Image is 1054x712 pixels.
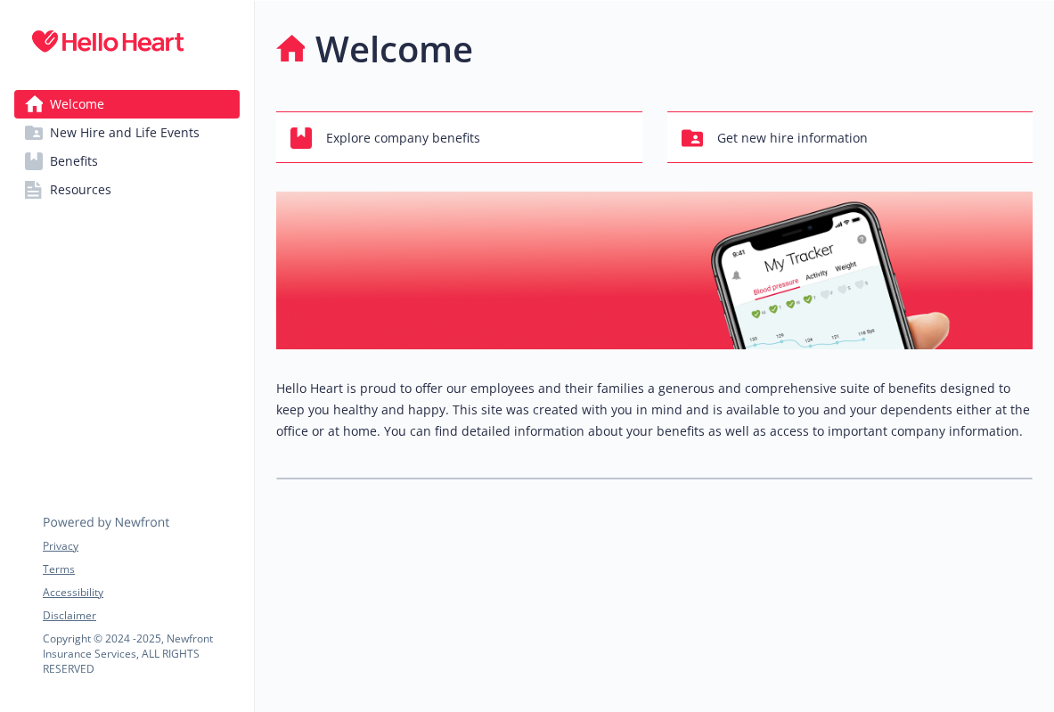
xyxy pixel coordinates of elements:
[50,147,98,176] span: Benefits
[717,121,868,155] span: Get new hire information
[43,608,239,624] a: Disclaimer
[276,111,642,163] button: Explore company benefits
[50,90,104,119] span: Welcome
[667,111,1034,163] button: Get new hire information
[276,378,1033,442] p: Hello Heart is proud to offer our employees and their families a generous and comprehensive suite...
[43,561,239,577] a: Terms
[50,176,111,204] span: Resources
[43,631,239,676] p: Copyright © 2024 - 2025 , Newfront Insurance Services, ALL RIGHTS RESERVED
[326,121,480,155] span: Explore company benefits
[43,585,239,601] a: Accessibility
[276,192,1033,349] img: overview page banner
[50,119,200,147] span: New Hire and Life Events
[315,22,473,76] h1: Welcome
[14,119,240,147] a: New Hire and Life Events
[14,90,240,119] a: Welcome
[14,147,240,176] a: Benefits
[43,538,239,554] a: Privacy
[14,176,240,204] a: Resources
